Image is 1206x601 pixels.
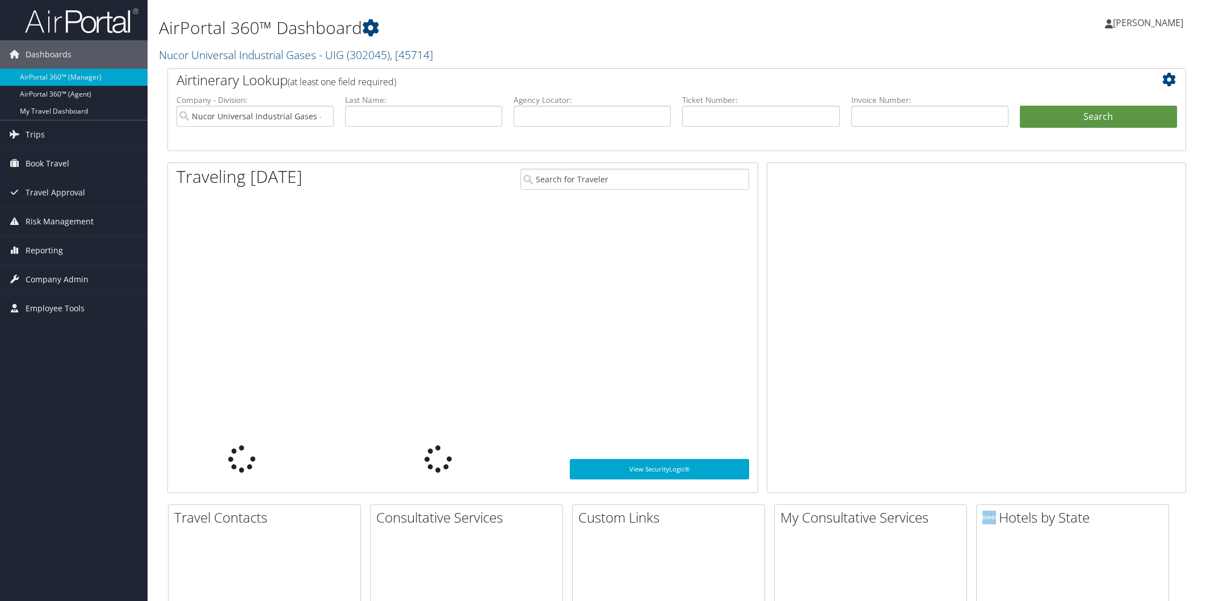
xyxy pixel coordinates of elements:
h2: Airtinerary Lookup [177,70,1092,90]
label: Invoice Number: [851,94,1008,106]
span: Employee Tools [26,294,85,323]
a: [PERSON_NAME] [1105,6,1195,40]
a: View SecurityLogic® [570,459,749,479]
h2: Travel Contacts [174,508,360,527]
span: Risk Management [26,207,94,236]
img: domo-logo.png [982,511,996,524]
h2: Custom Links [578,508,764,527]
span: Trips [26,120,45,149]
label: Ticket Number: [682,94,839,106]
label: Agency Locator: [514,94,671,106]
span: , [ 45714 ] [390,47,433,62]
h1: Traveling [DATE] [177,165,302,189]
span: [PERSON_NAME] [1113,16,1183,29]
span: Company Admin [26,265,89,294]
span: Travel Approval [26,178,85,207]
span: (at least one field required) [288,76,396,88]
h2: My Consultative Services [780,508,967,527]
span: Book Travel [26,149,69,178]
h2: Consultative Services [376,508,562,527]
h1: AirPortal 360™ Dashboard [159,16,850,40]
label: Last Name: [345,94,502,106]
button: Search [1020,106,1177,128]
img: airportal-logo.png [25,7,138,34]
span: Dashboards [26,40,72,69]
span: Reporting [26,236,63,265]
input: Search for Traveler [520,169,749,190]
label: Company - Division: [177,94,334,106]
a: Nucor Universal Industrial Gases - UIG [159,47,433,62]
span: ( 302045 ) [347,47,390,62]
h2: Hotels by State [982,508,1169,527]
